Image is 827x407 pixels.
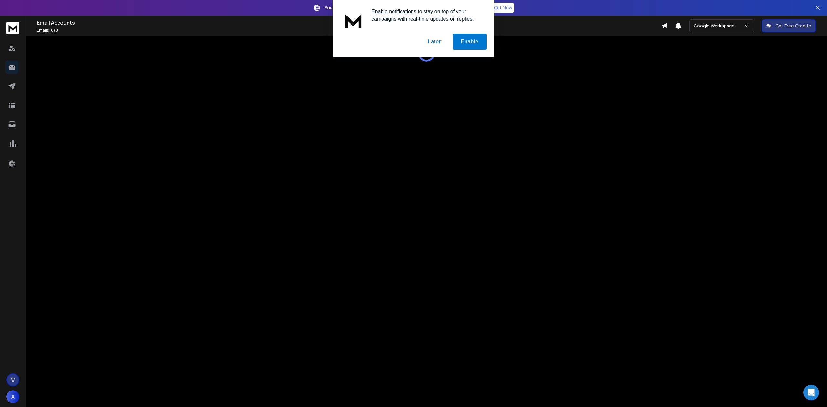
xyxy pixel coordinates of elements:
button: Enable [453,34,487,50]
button: Later [420,34,449,50]
button: A [6,390,19,403]
div: Open Intercom Messenger [803,385,819,400]
img: notification icon [340,8,366,34]
div: Enable notifications to stay on top of your campaigns with real-time updates on replies. [366,8,487,23]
